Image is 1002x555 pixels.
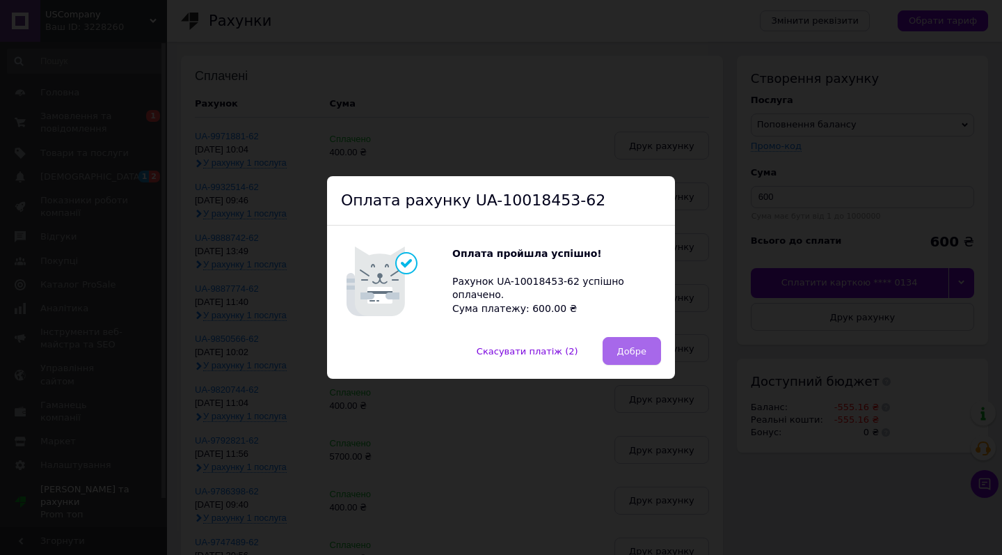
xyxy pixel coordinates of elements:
[452,247,661,315] div: Рахунок UA-10018453-62 успішно оплачено. Сума платежу: 600.00 ₴
[452,248,602,259] b: Оплата пройшла успішно!
[327,176,675,226] div: Оплата рахунку UA-10018453-62
[462,337,593,365] button: Скасувати платіж (2)
[477,346,578,357] span: Скасувати платіж (2)
[617,346,646,357] span: Добре
[603,337,661,365] button: Добре
[341,240,452,323] img: Котик говорить Оплата пройшла успішно!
